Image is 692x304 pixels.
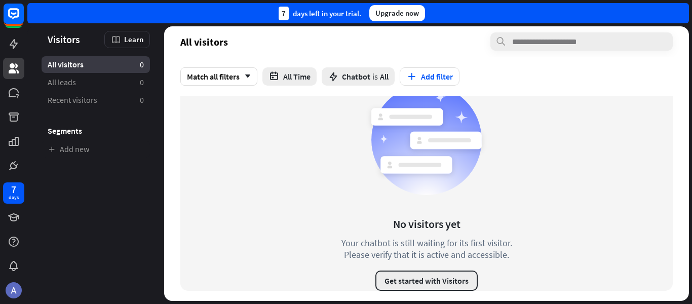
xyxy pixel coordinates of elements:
[8,4,39,34] button: Open LiveChat chat widget
[48,95,97,105] span: Recent visitors
[369,5,425,21] div: Upgrade now
[375,271,478,291] button: Get started with Visitors
[342,71,370,82] span: Chatbot
[48,77,76,88] span: All leads
[262,67,317,86] button: All Time
[42,74,150,91] a: All leads 0
[400,67,459,86] button: Add filter
[42,141,150,158] a: Add new
[279,7,361,20] div: days left in your trial.
[240,73,251,80] i: arrow_down
[3,182,24,204] a: 7 days
[42,92,150,108] a: Recent visitors 0
[9,194,19,201] div: days
[140,59,144,70] aside: 0
[279,7,289,20] div: 7
[140,77,144,88] aside: 0
[393,217,460,231] div: No visitors yet
[372,71,378,82] span: is
[48,59,84,70] span: All visitors
[380,71,389,82] span: All
[180,67,257,86] div: Match all filters
[323,237,530,260] div: Your chatbot is still waiting for its first visitor. Please verify that it is active and accessible.
[42,126,150,136] h3: Segments
[140,95,144,105] aside: 0
[48,33,80,45] span: Visitors
[180,36,228,48] span: All visitors
[11,185,16,194] div: 7
[124,34,143,44] span: Learn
